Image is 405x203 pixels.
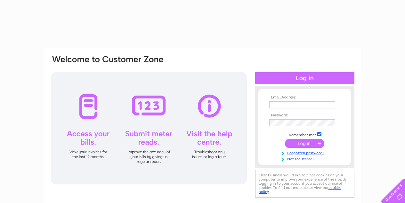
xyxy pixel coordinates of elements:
[269,149,342,156] a: Forgotten password?
[285,139,324,148] input: Submit
[268,95,342,100] th: Email Address:
[269,156,342,162] a: Not registered?
[255,170,354,198] div: Clear Business would like to place cookies on your computer to improve your experience of the sit...
[268,113,342,118] th: Password:
[259,185,341,194] a: cookies policy
[268,131,342,138] td: Remember me?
